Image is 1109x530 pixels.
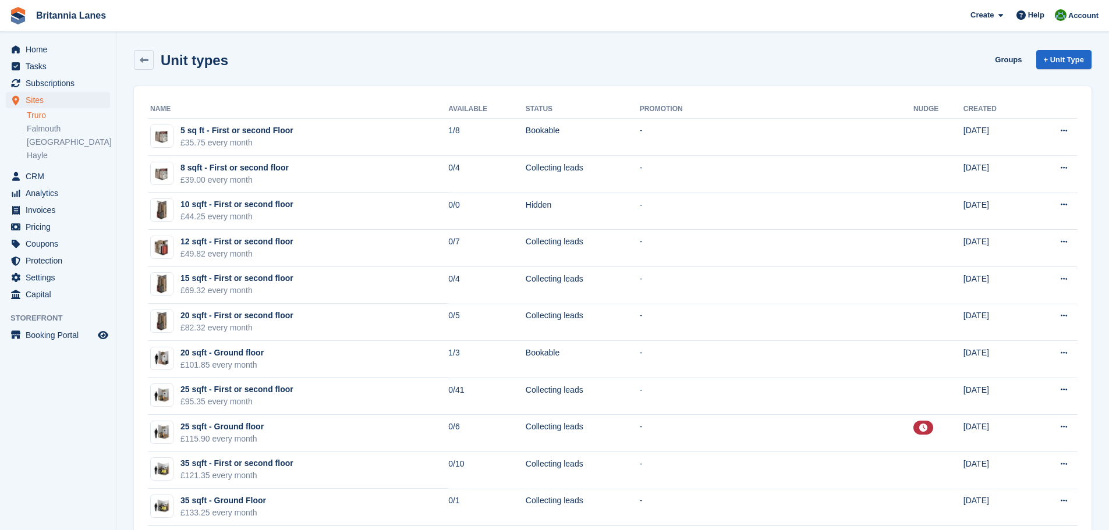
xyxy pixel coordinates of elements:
a: Falmouth [27,123,110,134]
th: Nudge [913,100,963,119]
td: [DATE] [963,267,1029,304]
td: - [640,452,913,489]
span: Invoices [26,202,95,218]
img: 35-sqft-unit.jpg [151,461,173,478]
div: 12 sqft - First or second floor [180,236,293,248]
div: £121.35 every month [180,469,293,482]
img: Locker%20Large%20-%20Plain.jpg [151,310,173,332]
td: [DATE] [963,452,1029,489]
td: - [640,489,913,526]
div: 20 sqft - First or second floor [180,310,293,322]
td: [DATE] [963,193,1029,230]
td: [DATE] [963,119,1029,156]
div: 20 sqft - Ground floor [180,347,264,359]
div: £39.00 every month [180,174,289,186]
td: Collecting leads [526,267,640,304]
td: [DATE] [963,341,1029,378]
a: menu [6,185,110,201]
div: £95.35 every month [180,396,293,408]
td: Collecting leads [526,156,640,193]
a: menu [6,92,110,108]
img: 25-sqft-unit.jpg [151,387,173,404]
td: Collecting leads [526,415,640,452]
a: menu [6,327,110,343]
img: 25-sqft-unit.jpg [151,424,173,440]
a: menu [6,58,110,74]
td: Collecting leads [526,452,640,489]
td: 0/5 [448,304,526,341]
td: - [640,267,913,304]
a: menu [6,236,110,252]
td: 0/4 [448,267,526,304]
td: [DATE] [963,378,1029,415]
div: £133.25 every month [180,507,266,519]
div: 15 sqft - First or second floor [180,272,293,284]
td: - [640,304,913,341]
img: 20-sqft-unit.jpg [151,350,173,367]
span: CRM [26,168,95,184]
a: menu [6,168,110,184]
td: [DATE] [963,304,1029,341]
div: 25 sqft - First or second floor [180,383,293,396]
th: Promotion [640,100,913,119]
div: £82.32 every month [180,322,293,334]
td: Collecting leads [526,489,640,526]
img: 35-sqft-unit.jpg [151,498,173,515]
span: Account [1068,10,1099,22]
img: stora-icon-8386f47178a22dfd0bd8f6a31ec36ba5ce8667c1dd55bd0f319d3a0aa187defe.svg [9,7,27,24]
td: Hidden [526,193,640,230]
a: Preview store [96,328,110,342]
span: Settings [26,269,95,286]
a: menu [6,219,110,235]
h2: Unit types [161,52,228,68]
td: - [640,378,913,415]
div: 8 sqft - First or second floor [180,162,289,174]
td: 0/4 [448,156,526,193]
span: Storefront [10,312,116,324]
td: - [640,156,913,193]
td: - [640,341,913,378]
td: - [640,119,913,156]
span: Capital [26,286,95,303]
span: Protection [26,252,95,269]
a: menu [6,252,110,269]
a: menu [6,41,110,58]
div: 5 sq ft - First or second Floor [180,125,293,137]
td: [DATE] [963,489,1029,526]
a: Truro [27,110,110,121]
td: 0/6 [448,415,526,452]
div: 35 sqft - Ground Floor [180,495,266,507]
img: Locker%20Medium%202%20-%20Plain.jpg [151,236,173,258]
a: Groups [990,50,1026,69]
a: [GEOGRAPHIC_DATA] [27,137,110,148]
a: menu [6,202,110,218]
img: Locker%20Large%20-%20Plain.jpg [151,199,173,221]
td: 1/8 [448,119,526,156]
div: £35.75 every month [180,137,293,149]
span: Create [970,9,994,21]
td: 0/10 [448,452,526,489]
div: £101.85 every month [180,359,264,371]
td: - [640,415,913,452]
th: Available [448,100,526,119]
div: £115.90 every month [180,433,264,445]
th: Created [963,100,1029,119]
div: 25 sqft - Ground floor [180,421,264,433]
th: Status [526,100,640,119]
a: menu [6,75,110,91]
img: Locker%20Large%20-%20Plain.jpg [151,273,173,295]
span: Coupons [26,236,95,252]
div: £44.25 every month [180,211,293,223]
div: £69.32 every month [180,284,293,297]
td: [DATE] [963,415,1029,452]
a: + Unit Type [1036,50,1092,69]
td: 1/3 [448,341,526,378]
span: Pricing [26,219,95,235]
td: 0/7 [448,230,526,267]
th: Name [148,100,448,119]
a: menu [6,269,110,286]
span: Subscriptions [26,75,95,91]
td: 0/0 [448,193,526,230]
td: [DATE] [963,156,1029,193]
span: Booking Portal [26,327,95,343]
